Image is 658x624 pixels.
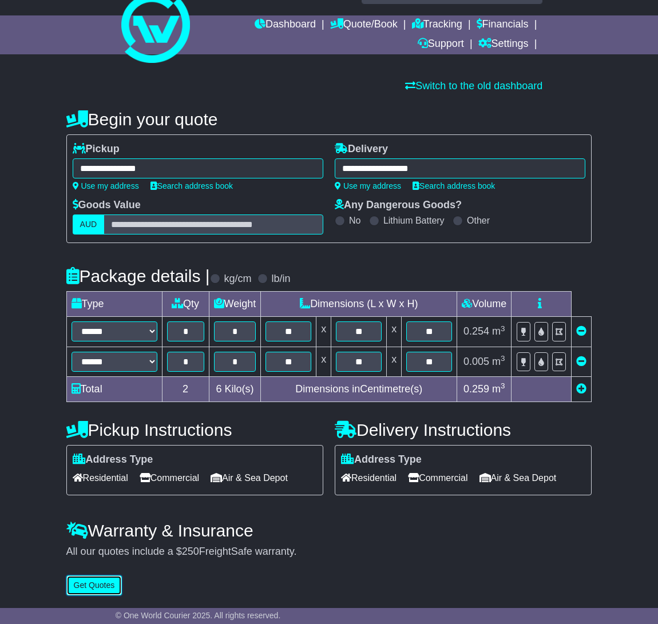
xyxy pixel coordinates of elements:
[272,273,291,285] label: lb/in
[140,469,199,487] span: Commercial
[478,35,529,54] a: Settings
[501,381,505,390] sup: 3
[216,383,221,395] span: 6
[457,292,512,317] td: Volume
[335,143,388,156] label: Delivery
[255,15,316,35] a: Dashboard
[341,469,397,487] span: Residential
[463,356,489,367] span: 0.005
[66,377,162,402] td: Total
[387,317,402,347] td: x
[477,15,529,35] a: Financials
[335,199,462,212] label: Any Dangerous Goods?
[182,546,199,557] span: 250
[261,292,457,317] td: Dimensions (L x W x H)
[209,292,261,317] td: Weight
[335,420,592,439] h4: Delivery Instructions
[463,383,489,395] span: 0.259
[73,199,141,212] label: Goods Value
[576,325,586,337] a: Remove this item
[162,377,209,402] td: 2
[73,469,128,487] span: Residential
[492,325,505,337] span: m
[73,181,139,190] a: Use my address
[576,383,586,395] a: Add new item
[66,521,592,540] h4: Warranty & Insurance
[316,347,331,376] td: x
[335,181,401,190] a: Use my address
[387,347,402,376] td: x
[73,214,105,235] label: AUD
[66,420,323,439] h4: Pickup Instructions
[66,267,210,285] h4: Package details |
[150,181,233,190] a: Search address book
[211,469,288,487] span: Air & Sea Depot
[66,575,122,595] button: Get Quotes
[261,377,457,402] td: Dimensions in Centimetre(s)
[463,325,489,337] span: 0.254
[341,454,422,466] label: Address Type
[116,611,281,620] span: © One World Courier 2025. All rights reserved.
[492,383,505,395] span: m
[66,110,592,129] h4: Begin your quote
[501,354,505,363] sup: 3
[492,356,505,367] span: m
[73,143,120,156] label: Pickup
[576,356,586,367] a: Remove this item
[412,15,462,35] a: Tracking
[418,35,464,54] a: Support
[405,80,542,92] a: Switch to the old dashboard
[413,181,495,190] a: Search address book
[209,377,261,402] td: Kilo(s)
[383,215,445,226] label: Lithium Battery
[467,215,490,226] label: Other
[501,324,505,333] sup: 3
[66,546,592,558] div: All our quotes include a $ FreightSafe warranty.
[349,215,360,226] label: No
[162,292,209,317] td: Qty
[73,454,153,466] label: Address Type
[224,273,252,285] label: kg/cm
[66,292,162,317] td: Type
[330,15,398,35] a: Quote/Book
[479,469,557,487] span: Air & Sea Depot
[408,469,467,487] span: Commercial
[316,317,331,347] td: x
